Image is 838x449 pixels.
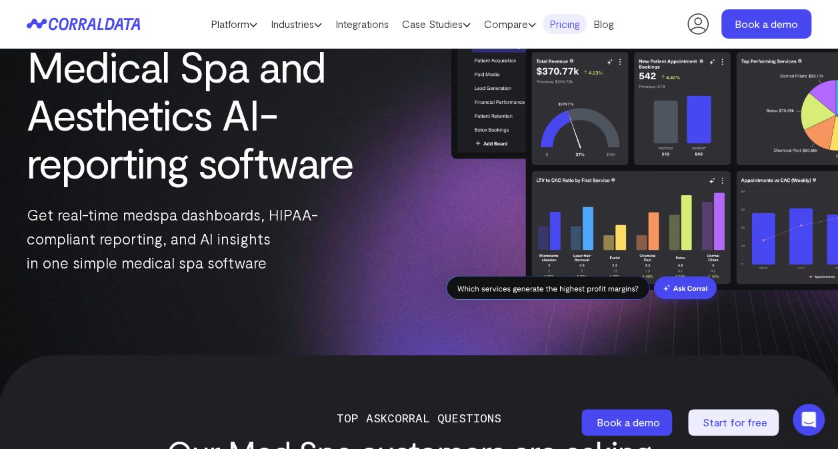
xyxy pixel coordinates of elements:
span: Start for free [703,416,767,428]
p: Get real-time medspa dashboards, HIPAA-compliant reporting, and AI insights in one simple medical... [27,203,393,274]
span: Book a demo [597,416,660,428]
div: Open Intercom Messenger [793,404,825,436]
a: Industries [264,14,329,34]
a: Start for free [688,409,781,436]
h1: Medical Spa and Aesthetics AI-reporting software [27,42,393,186]
a: Compare [477,14,543,34]
a: Book a demo [721,9,811,39]
a: Platform [204,14,264,34]
a: Pricing [543,14,587,34]
a: Blog [587,14,621,34]
a: Book a demo [581,409,675,436]
a: Case Studies [395,14,477,34]
p: Top ASKCorral Questions [33,408,805,427]
a: Integrations [329,14,395,34]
